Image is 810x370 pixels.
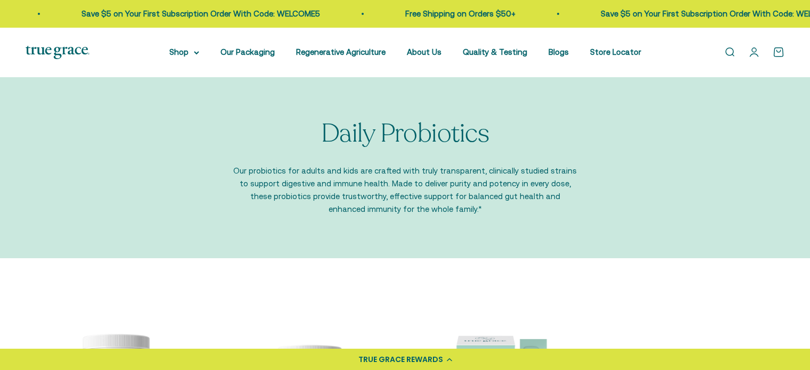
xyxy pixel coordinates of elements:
a: Free Shipping on Orders $50+ [403,9,513,18]
p: Save $5 on Your First Subscription Order With Code: WELCOME5 [79,7,318,20]
a: Our Packaging [220,47,275,56]
a: Store Locator [590,47,641,56]
a: Quality & Testing [463,47,527,56]
p: Our probiotics for adults and kids are crafted with truly transparent, clinically studied strains... [232,165,578,216]
a: Regenerative Agriculture [296,47,386,56]
summary: Shop [169,46,199,59]
a: About Us [407,47,441,56]
p: Daily Probiotics [321,120,489,148]
a: Blogs [549,47,569,56]
div: TRUE GRACE REWARDS [358,354,443,365]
